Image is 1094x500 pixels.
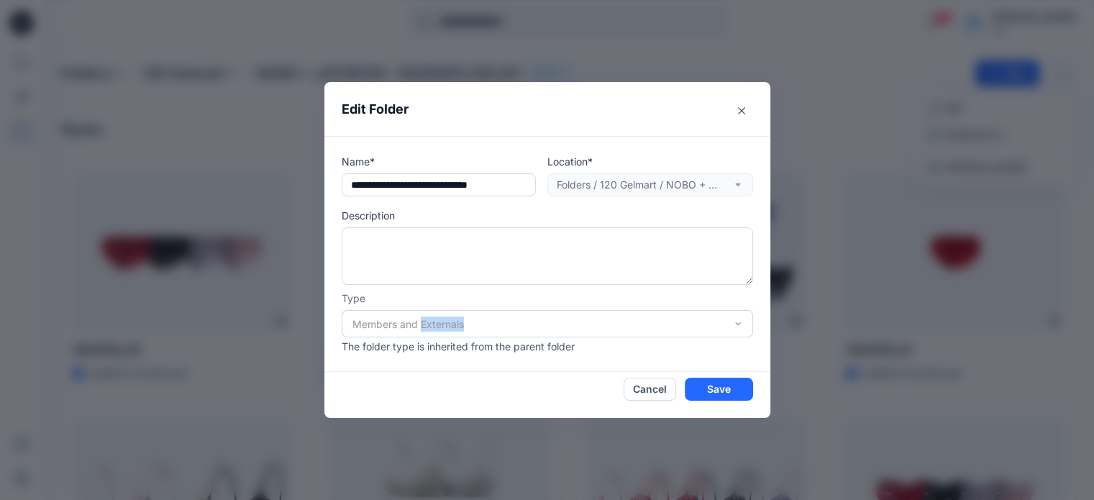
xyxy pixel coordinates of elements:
p: The folder type is inherited from the parent folder [342,339,753,354]
button: Cancel [624,378,676,401]
p: Type [342,291,753,306]
button: Close [730,99,753,122]
button: Save [685,378,753,401]
header: Edit Folder [324,82,770,136]
p: Description [342,208,753,223]
p: Location* [547,154,753,169]
p: Name* [342,154,536,169]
